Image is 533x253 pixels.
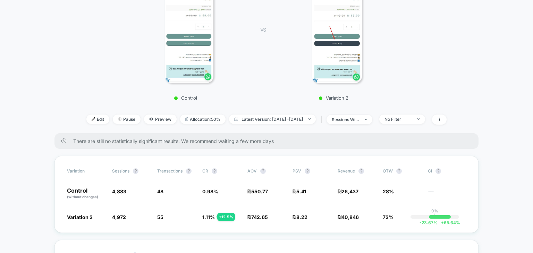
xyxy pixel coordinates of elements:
[365,119,367,120] img: end
[420,220,438,225] span: -23.67 %
[296,214,307,220] span: 8.22
[260,168,266,174] button: ?
[157,188,163,194] span: 48
[217,213,235,221] div: + 12.5 %
[185,117,188,121] img: rebalance
[319,115,327,125] span: |
[67,168,105,174] span: Variation
[92,117,95,121] img: edit
[260,27,266,33] span: VS
[338,188,358,194] span: ₪
[435,168,441,174] button: ?
[67,214,93,220] span: Variation 2
[383,214,394,220] span: 72%
[234,117,238,121] img: calendar
[384,117,412,122] div: No Filter
[305,168,310,174] button: ?
[341,214,359,220] span: 40,846
[296,188,306,194] span: 5.41
[358,168,364,174] button: ?
[202,214,215,220] span: 1.11 %
[428,189,466,200] span: ---
[383,168,421,174] span: OTW
[338,168,355,174] span: Revenue
[202,188,218,194] span: 0.98 %
[180,115,226,124] span: Allocation: 50%
[229,115,316,124] span: Latest Version: [DATE] - [DATE]
[112,214,126,220] span: 4,972
[157,214,163,220] span: 55
[112,168,129,174] span: Sessions
[431,208,438,213] p: 0%
[251,188,268,194] span: 550.77
[441,220,444,225] span: +
[338,214,359,220] span: ₪
[67,195,98,199] span: (without changes)
[308,118,311,120] img: end
[247,168,257,174] span: AOV
[293,214,307,220] span: ₪
[202,168,208,174] span: CR
[186,168,192,174] button: ?
[118,117,121,121] img: end
[112,188,126,194] span: 4,883
[293,168,301,174] span: PSV
[157,168,183,174] span: Transactions
[133,168,138,174] button: ?
[383,188,394,194] span: 28%
[332,117,359,122] div: sessions with impression
[67,188,105,200] p: Control
[73,138,465,144] span: There are still no statistically significant results. We recommend waiting a few more days
[396,168,402,174] button: ?
[113,115,141,124] span: Pause
[212,168,217,174] button: ?
[434,213,435,219] p: |
[341,188,358,194] span: 26,437
[438,220,460,225] span: 65.64 %
[247,214,268,220] span: ₪
[273,95,394,101] p: Variation 2
[293,188,306,194] span: ₪
[86,115,109,124] span: Edit
[125,95,246,101] p: Control
[251,214,268,220] span: 742.65
[417,118,420,120] img: end
[144,115,177,124] span: Preview
[428,168,466,174] span: CI
[247,188,268,194] span: ₪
